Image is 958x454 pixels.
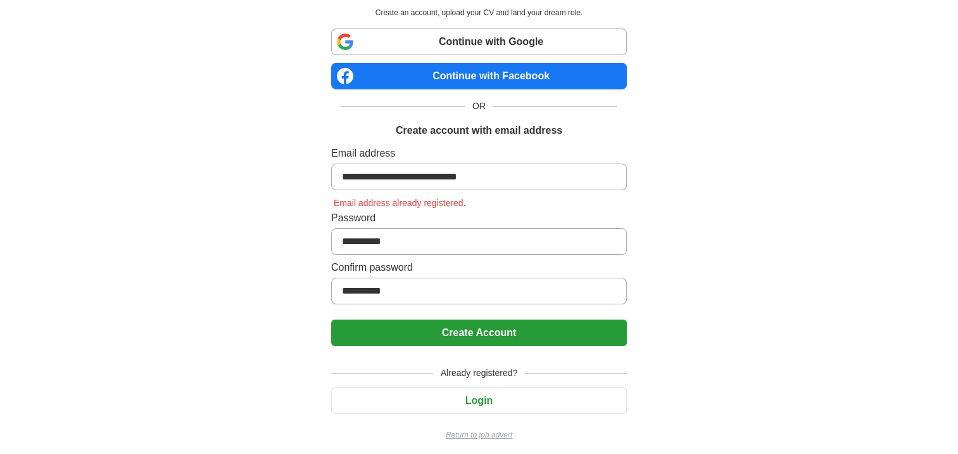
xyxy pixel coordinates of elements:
[331,29,627,55] a: Continue with Google
[331,429,627,441] a: Return to job advert
[465,100,493,113] span: OR
[331,146,627,161] label: Email address
[331,395,627,406] a: Login
[334,7,624,18] p: Create an account, upload your CV and land your dream role.
[331,63,627,89] a: Continue with Facebook
[396,123,562,138] h1: Create account with email address
[331,211,627,226] label: Password
[433,366,525,380] span: Already registered?
[331,260,627,275] label: Confirm password
[331,198,469,208] span: Email address already registered.
[331,387,627,414] button: Login
[331,320,627,346] button: Create Account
